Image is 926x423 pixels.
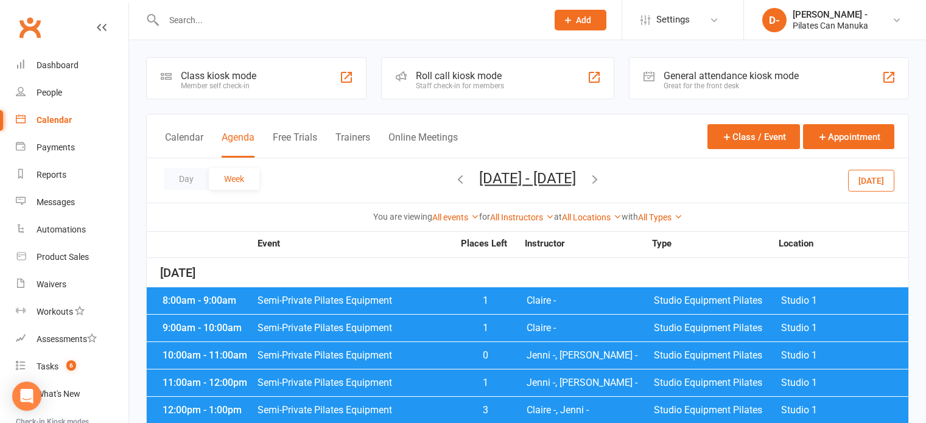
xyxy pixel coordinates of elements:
button: Add [555,10,606,30]
button: Trainers [335,131,370,158]
button: [DATE] - [DATE] [479,170,576,187]
span: Semi-Private Pilates Equipment [257,323,454,333]
div: Payments [37,142,75,152]
a: Reports [16,161,128,189]
a: Assessments [16,326,128,353]
strong: for [479,212,490,222]
a: What's New [16,380,128,408]
div: Class kiosk mode [181,70,256,82]
a: All Instructors [490,212,554,222]
span: Studio 1 [781,405,908,415]
span: Claire - [527,323,654,333]
a: Waivers [16,271,128,298]
input: Search... [160,12,539,29]
span: Semi-Private Pilates Equipment [257,378,454,388]
span: Studio Equipment Pilates [654,378,781,388]
span: Settings [656,6,690,33]
div: Staff check-in for members [416,82,504,90]
span: Studio Equipment Pilates [654,296,781,306]
div: Workouts [37,307,73,316]
span: Semi-Private Pilates Equipment [257,351,454,360]
div: D- [762,8,787,32]
span: Semi-Private Pilates Equipment [257,296,454,306]
div: What's New [37,389,80,399]
div: 9:00am - 10:00am [160,323,257,333]
div: [PERSON_NAME] - [793,9,868,20]
strong: Type [652,239,779,248]
a: Tasks 6 [16,353,128,380]
div: Reports [37,170,66,180]
button: Week [209,168,259,190]
span: Studio 1 [781,378,908,388]
button: Appointment [803,124,894,149]
div: 12:00pm - 1:00pm [160,405,257,415]
button: Agenda [222,131,254,158]
div: Calendar [37,115,72,125]
span: Studio Equipment Pilates [654,405,781,415]
span: Claire - [527,296,654,306]
span: Studio Equipment Pilates [654,351,781,360]
a: Calendar [16,107,128,134]
a: All events [432,212,479,222]
span: Studio 1 [781,351,908,360]
a: All Types [638,212,682,222]
div: Assessments [37,334,97,344]
div: General attendance kiosk mode [664,70,799,82]
a: Automations [16,216,128,243]
span: 1 [454,378,517,388]
strong: You are viewing [373,212,432,222]
span: Jenni -, [PERSON_NAME] - [527,378,654,388]
strong: with [622,212,638,222]
strong: at [554,212,562,222]
div: Great for the front desk [664,82,799,90]
span: 3 [454,405,517,415]
a: People [16,79,128,107]
span: Studio Equipment Pilates [654,323,781,333]
div: Roll call kiosk mode [416,70,504,82]
button: Class / Event [707,124,800,149]
div: 10:00am - 11:00am [160,351,257,360]
strong: Location [779,239,905,248]
div: Tasks [37,362,58,371]
a: All Locations [562,212,622,222]
div: People [37,88,62,97]
span: 1 [454,323,517,333]
button: Calendar [165,131,203,158]
div: 8:00am - 9:00am [160,296,257,306]
a: Product Sales [16,243,128,271]
a: Messages [16,189,128,216]
strong: Event [257,239,452,248]
button: [DATE] [848,169,894,191]
div: Product Sales [37,252,89,262]
div: 11:00am - 12:00pm [160,378,257,388]
div: [DATE] [147,259,908,287]
button: Day [164,168,209,190]
div: Waivers [37,279,66,289]
div: Member self check-in [181,82,256,90]
span: 6 [66,360,76,371]
strong: Instructor [525,239,651,248]
span: Add [576,15,591,25]
a: Workouts [16,298,128,326]
div: Dashboard [37,60,79,70]
div: Open Intercom Messenger [12,382,41,411]
strong: Places Left [452,239,516,248]
span: Jenni -, [PERSON_NAME] - [527,351,654,360]
span: Semi-Private Pilates Equipment [257,405,454,415]
a: Clubworx [15,12,45,43]
a: Payments [16,134,128,161]
span: Studio 1 [781,323,908,333]
span: 1 [454,296,517,306]
span: Studio 1 [781,296,908,306]
div: Automations [37,225,86,234]
div: Pilates Can Manuka [793,20,868,31]
button: Free Trials [273,131,317,158]
div: Messages [37,197,75,207]
span: Claire -, Jenni - [527,405,654,415]
span: 0 [454,351,517,360]
button: Online Meetings [388,131,458,158]
a: Dashboard [16,52,128,79]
